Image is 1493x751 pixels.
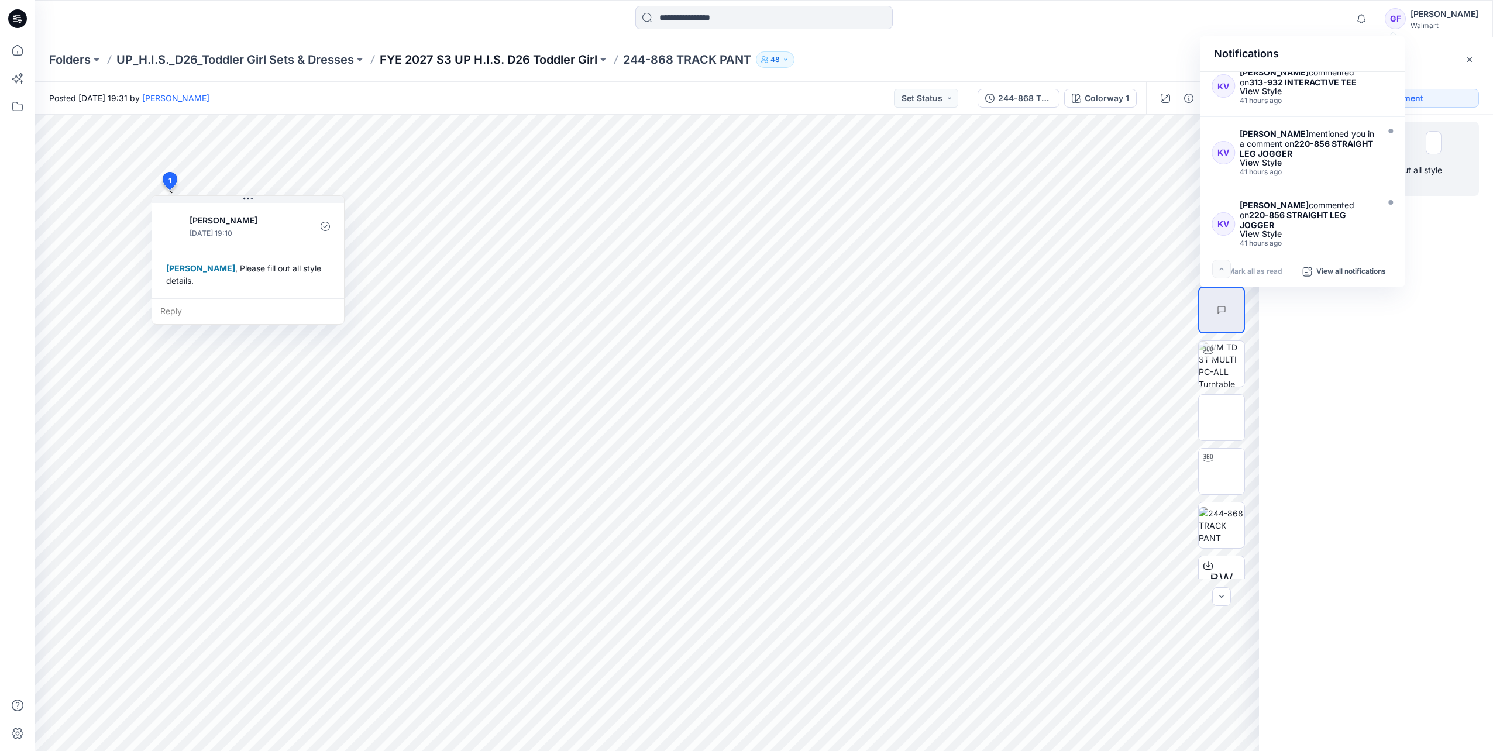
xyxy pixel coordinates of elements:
div: Reply [152,298,344,324]
div: KV [1212,212,1235,236]
div: KV [1212,141,1235,164]
div: commented on [1240,67,1375,87]
span: [PERSON_NAME] [166,263,235,273]
strong: [PERSON_NAME] [1240,67,1309,77]
p: [PERSON_NAME] [190,213,285,228]
button: 48 [756,51,794,68]
img: WM TD 3T MULTI PC-ALL Turntable with Avatar [1199,341,1244,387]
div: , Please fill out all style details. [161,257,335,291]
img: Kristin Veit [161,215,185,238]
div: View Style [1240,87,1375,95]
div: Notifications [1200,36,1405,72]
div: mentioned you in a comment on [1240,129,1375,159]
div: Monday, September 22, 2025 23:06 [1240,239,1375,247]
button: Details [1179,89,1198,108]
a: Folders [49,51,91,68]
p: [DATE] 19:10 [190,228,285,239]
div: View Style [1240,230,1375,238]
a: FYE 2027 S3 UP H.I.S. D26 Toddler Girl [380,51,597,68]
div: 244-868 TRACK PANT [998,92,1052,105]
p: 244-868 TRACK PANT [623,51,751,68]
div: Monday, September 22, 2025 23:06 [1240,168,1375,176]
strong: 220-856 STRAIGHT LEG JOGGER [1240,210,1346,230]
div: commented on [1240,200,1375,230]
p: View all notifications [1316,267,1386,277]
span: 1 [168,175,171,186]
strong: [PERSON_NAME] [1240,200,1309,210]
div: Monday, September 22, 2025 23:07 [1240,97,1375,105]
div: Colorway 1 [1085,92,1129,105]
div: View Style [1240,159,1375,167]
a: UP_H.I.S._D26_Toddler Girl Sets & Dresses [116,51,354,68]
a: [PERSON_NAME] [142,93,209,103]
button: 244-868 TRACK PANT [978,89,1059,108]
button: Colorway 1 [1064,89,1137,108]
strong: 220-856 STRAIGHT LEG JOGGER [1240,139,1373,159]
p: 48 [770,53,780,66]
div: Walmart [1411,21,1478,30]
span: Posted [DATE] 19:31 by [49,92,209,104]
strong: 313-932 INTERACTIVE TEE [1249,77,1357,87]
p: Mark all as read [1228,267,1282,277]
div: GF [1385,8,1406,29]
strong: [PERSON_NAME] [1240,129,1309,139]
span: BW [1210,569,1233,590]
img: 244-868 TRACK PANT [1199,507,1244,544]
div: KV [1212,74,1235,98]
div: [PERSON_NAME] [1411,7,1478,21]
